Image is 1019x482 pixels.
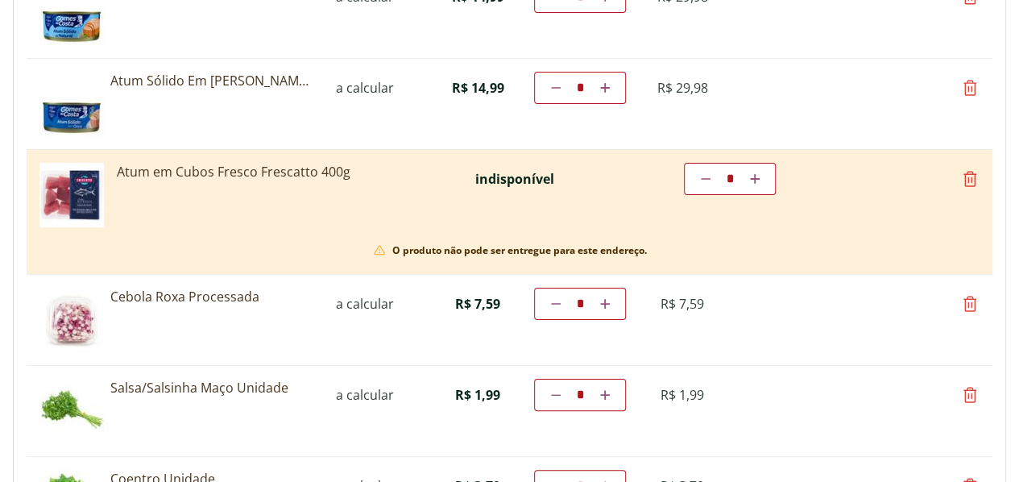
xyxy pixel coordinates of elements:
[39,72,104,136] img: Atum Sólido Em Óleo Gomes Da Costa 170Gr
[336,79,394,97] span: a calcular
[336,386,394,404] span: a calcular
[110,72,315,89] a: Atum Sólido Em [PERSON_NAME] 170Gr
[392,244,647,257] span: O produto não pode ser entregue para este endereço.
[661,295,704,313] span: R$ 7,59
[110,288,315,305] a: Cebola Roxa Processada
[110,379,315,397] a: Salsa/Salsinha Maço Unidade
[110,163,465,181] a: Atum em Cubos Fresco Frescatto 400g
[39,379,104,443] img: Salsa/Salsinha Maço Unidade
[455,295,500,313] span: R$ 7,59
[39,163,104,227] img: Atum em Cubos Fresco Frescatto 400g
[455,386,500,404] span: R$ 1,99
[452,79,504,97] span: R$ 14,99
[661,386,704,404] span: R$ 1,99
[475,170,554,188] span: indisponível
[657,79,708,97] span: R$ 29,98
[39,288,104,352] img: Cebola Roxa Processada
[336,295,394,313] span: a calcular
